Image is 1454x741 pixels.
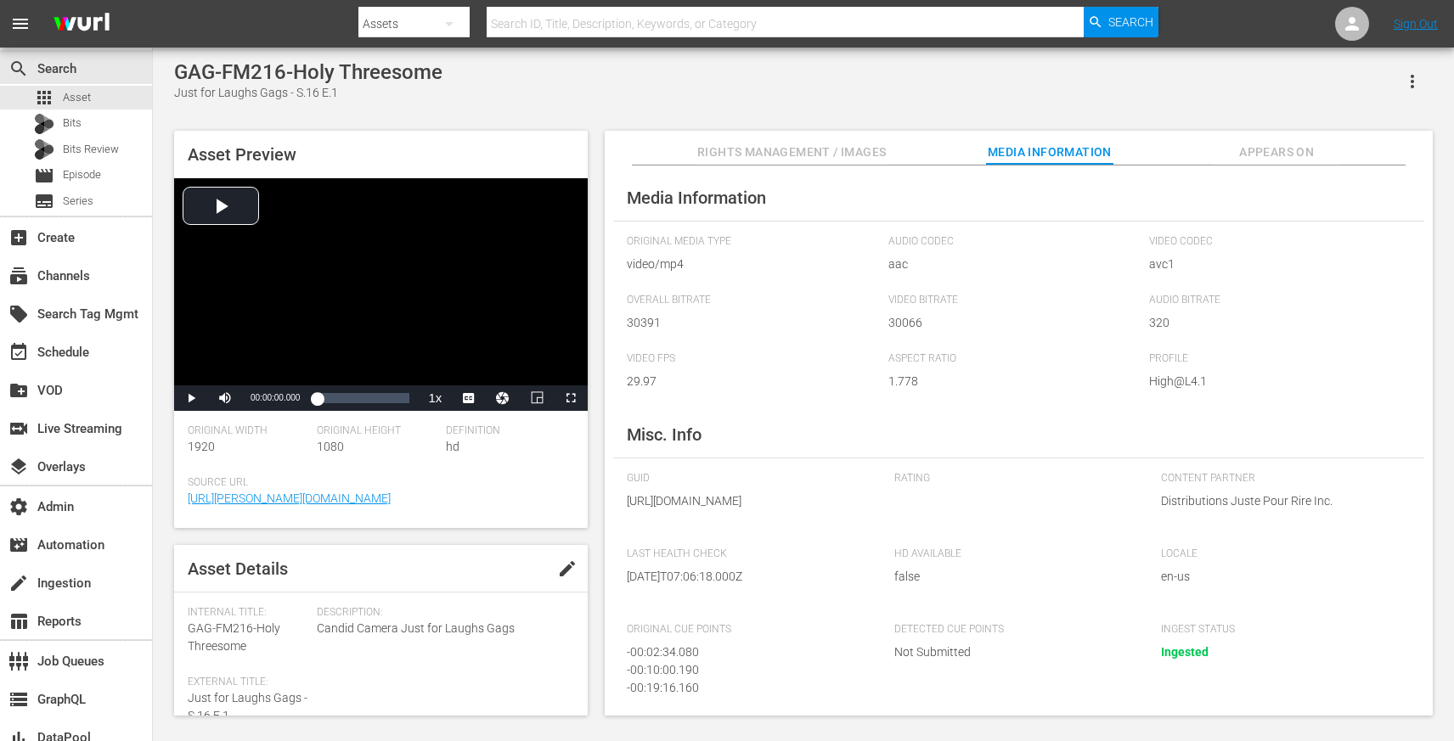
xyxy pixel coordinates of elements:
[627,679,859,697] div: - 00:19:16.160
[418,385,452,411] button: Playback Rate
[8,304,29,324] span: Search Tag Mgmt
[627,314,880,332] span: 30391
[251,393,300,402] span: 00:00:00.000
[627,472,868,486] span: GUID
[8,611,29,632] span: Reports
[627,424,702,445] span: Misc. Info
[317,620,566,637] span: Candid Camera Just for Laughs Gags
[452,385,486,411] button: Captions
[888,255,1141,273] span: aac
[520,385,554,411] button: Picture-in-Picture
[41,4,122,44] img: ans4CAIJ8jUAAAAAAAAAAAAAAAAAAAAAAAAgQb4GAAAAAAAAAAAAAAAAAAAAAAAAJMjXAAAAAAAAAAAAAAAAAAAAAAAAgAT5G...
[888,235,1141,249] span: Audio Codec
[894,623,1136,637] span: Detected Cue Points
[627,294,880,307] span: Overall Bitrate
[8,59,29,79] span: Search
[317,393,409,403] div: Progress Bar
[1149,314,1402,332] span: 320
[1108,7,1153,37] span: Search
[1161,568,1402,586] span: en-us
[894,547,1136,561] span: HD Available
[174,84,442,102] div: Just for Laughs Gags - S.16 E.1
[894,643,1136,661] span: Not Submitted
[174,385,208,411] button: Play
[8,418,29,439] span: Live Streaming
[1161,623,1402,637] span: Ingest Status
[894,568,1136,586] span: false
[627,492,868,510] span: [URL][DOMAIN_NAME]
[188,691,307,722] span: Just for Laughs Gags - S.16 E.1
[188,424,308,438] span: Original Width
[888,314,1141,332] span: 30066
[1149,255,1402,273] span: avc1
[188,621,280,653] span: GAG-FM216-Holy Threesome
[188,476,566,490] span: Source Url
[446,440,459,453] span: hd
[627,547,868,561] span: Last Health Check
[888,352,1141,366] span: Aspect Ratio
[1149,294,1402,307] span: Audio Bitrate
[446,424,566,438] span: Definition
[317,440,344,453] span: 1080
[627,352,880,366] span: Video FPS
[627,188,766,208] span: Media Information
[188,606,308,620] span: Internal Title:
[697,142,886,163] span: Rights Management / Images
[174,60,442,84] div: GAG-FM216-Holy Threesome
[1213,142,1340,163] span: Appears On
[8,227,29,248] span: Create
[63,141,119,158] span: Bits Review
[34,87,54,108] span: Asset
[34,191,54,211] span: Series
[627,661,859,679] div: - 00:10:00.190
[188,491,391,505] a: [URL][PERSON_NAME][DOMAIN_NAME]
[486,385,520,411] button: Jump To Time
[8,342,29,362] span: Schedule
[34,139,54,160] div: Bits Review
[317,606,566,620] span: Description:
[8,497,29,517] span: Admin
[1161,645,1209,659] span: Ingested
[8,535,29,555] span: Automation
[627,623,868,637] span: Original Cue Points
[8,457,29,477] span: Overlays
[208,385,242,411] button: Mute
[63,89,91,106] span: Asset
[8,651,29,671] span: Job Queues
[1161,492,1402,510] span: Distributions Juste Pour Rire Inc.
[8,573,29,593] span: Ingestion
[317,424,437,438] span: Original Height
[1084,7,1158,37] button: Search
[174,178,588,411] div: Video Player
[627,643,859,661] div: - 00:02:34.080
[63,115,82,132] span: Bits
[8,266,29,286] span: Channels
[1161,547,1402,561] span: Locale
[63,166,101,183] span: Episode
[1161,472,1402,486] span: Content Partner
[188,676,308,689] span: External Title:
[8,380,29,401] span: VOD
[10,14,31,34] span: menu
[627,255,880,273] span: video/mp4
[188,440,215,453] span: 1920
[1394,17,1438,31] a: Sign Out
[188,144,296,165] span: Asset Preview
[8,689,29,710] span: GraphQL
[986,142,1113,163] span: Media Information
[1149,235,1402,249] span: Video Codec
[1149,352,1402,366] span: Profile
[627,568,868,586] span: [DATE]T07:06:18.000Z
[554,385,588,411] button: Fullscreen
[34,114,54,134] div: Bits
[888,373,1141,390] span: 1.778
[1149,373,1402,390] span: High@L4.1
[547,548,588,589] button: edit
[888,294,1141,307] span: Video Bitrate
[627,373,880,390] span: 29.97
[557,559,578,579] span: edit
[627,235,880,249] span: Original Media Type
[188,559,288,579] span: Asset Details
[34,166,54,186] span: Episode
[63,193,93,210] span: Series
